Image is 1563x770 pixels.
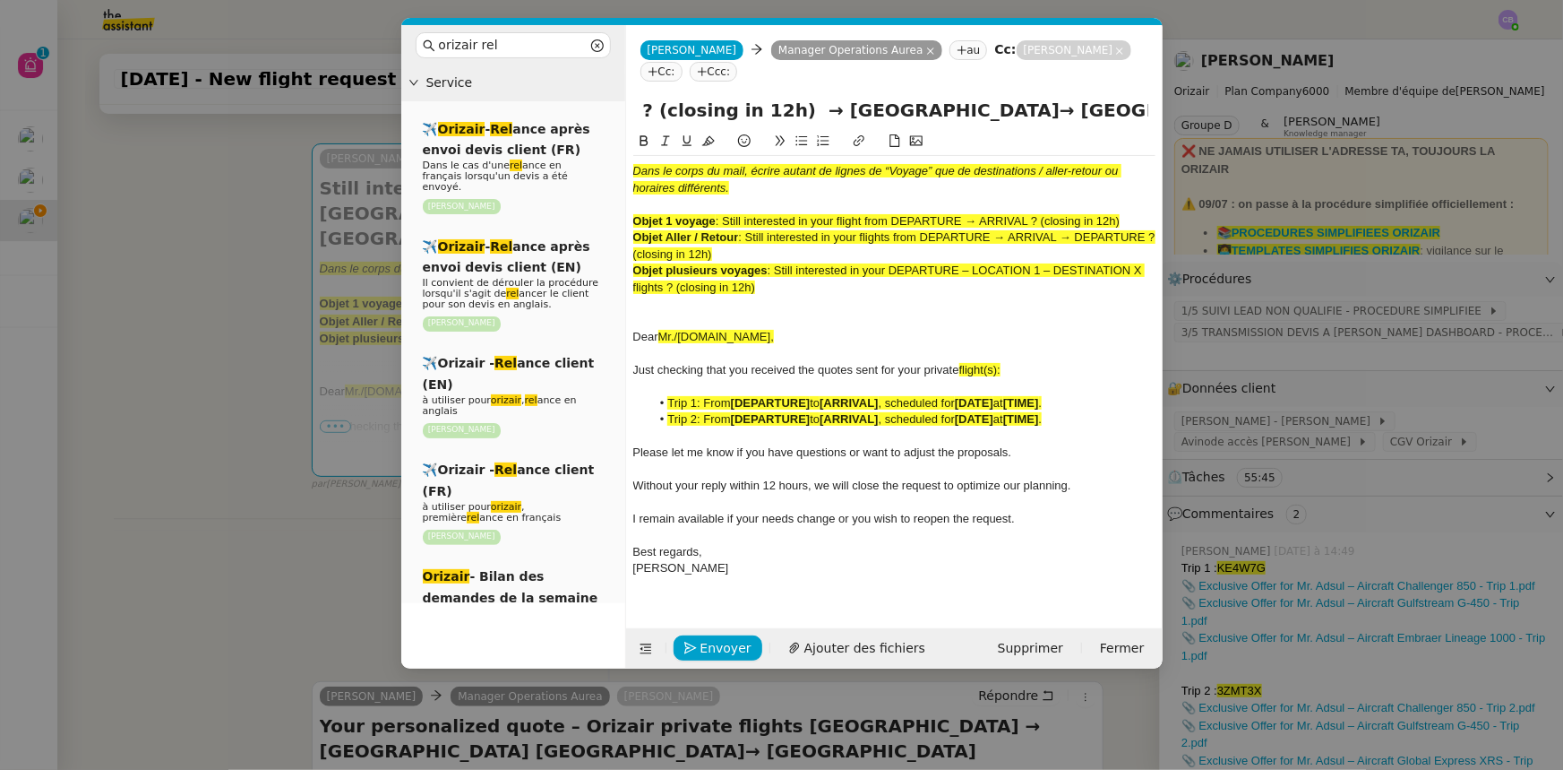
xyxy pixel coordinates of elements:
em: orizair [491,501,521,513]
span: at [993,396,1003,410]
span: ✈️ - ance après envoi devis client (FR) [423,122,590,157]
button: Fermer [1089,636,1155,662]
span: to [810,412,820,426]
span: Mr./[DOMAIN_NAME], [658,330,774,343]
span: : Still interested in your DEPARTURE – LOCATION 1 – DESTINATION X flights ? (closing in 12h) [633,264,1146,293]
nz-tag: [PERSON_NAME] [423,530,501,545]
nz-tag: [PERSON_NAME] [1017,40,1132,60]
em: orizair [491,394,521,406]
input: Subject [640,97,1148,124]
span: : Still interested in your flight from DEPARTURE → ARRIVAL ? (closing in 12h) [716,214,1120,228]
input: Templates [439,35,588,56]
em: rel [525,394,537,406]
span: flight(s): [959,363,1000,376]
span: Il convient de dérouler la procédure lorsqu'il s'agit de ancer le client pour son devis en anglais. [423,277,599,310]
strong: [TIME] [1003,396,1039,410]
em: Orizair [438,239,485,254]
span: : Still interested in your flights from DEPARTURE → ARRIVAL → DEPARTURE ? (closing in 12h) [633,230,1159,260]
strong: [DATE] [955,396,993,410]
span: Service [426,73,618,93]
strong: [TIME] [1003,412,1039,426]
span: I remain available if your needs change or you wish to reopen the request. [633,512,1015,525]
span: Without your reply within 12 hours, we will close the request to optimize our planning. [633,479,1071,492]
strong: Cc: [994,42,1016,56]
span: Supprimer [998,638,1063,659]
span: , scheduled for [879,412,955,426]
strong: Objet Aller / Retour [633,230,739,244]
span: Trip 2: From [667,412,730,426]
span: à utiliser pour , première ance en français [423,501,562,523]
span: Trip 1: From [667,396,730,410]
span: at [993,412,1003,426]
em: Rel [494,463,517,477]
span: Dear [633,330,658,343]
em: Orizair [423,569,470,584]
span: ✈️ - ance après envoi devis client (EN) [423,239,590,274]
span: [PERSON_NAME] [648,44,737,56]
em: Orizair [438,122,485,136]
strong: [DATE] [955,412,993,426]
span: ✈️Orizair - ance client (FR) [423,463,595,497]
nz-tag: au [949,40,988,60]
em: Rel [490,239,512,254]
span: . [1039,396,1043,410]
em: Dans le corps du mail, écrire autant de lignes de “Voyage” que de destinations / aller-retour ou ... [633,164,1122,194]
nz-tag: Manager Operations Aurea [771,40,941,60]
em: Rel [494,356,517,370]
nz-tag: [PERSON_NAME] [423,316,501,332]
span: - Bilan des demandes de la semaine [423,569,598,604]
span: à utiliser pour , ance en anglais [423,394,577,417]
span: [PERSON_NAME] [633,561,729,575]
strong: [DEPARTURE] [731,412,811,426]
nz-tag: [PERSON_NAME] [423,423,501,438]
span: Just checking that you received the quotes sent for your private [633,363,959,376]
span: . [1039,412,1043,426]
button: Ajouter des fichiers [777,636,936,661]
nz-tag: Cc: [640,62,683,82]
span: Envoyer [700,638,751,659]
em: rel [467,512,479,523]
em: rel [510,160,522,171]
span: Please let me know if you have questions or want to adjust the proposals. [633,446,1012,459]
div: Service [401,65,625,100]
nz-tag: Ccc: [690,62,738,82]
span: Best regards, [633,545,702,558]
em: Rel [490,122,512,136]
strong: [DEPARTURE] [731,396,811,410]
span: Ajouter des fichiers [804,638,925,659]
em: rel [506,288,519,299]
button: Envoyer [674,636,762,661]
span: Dans le cas d'une ance en français lorsqu'un devis a été envoyé. [423,160,568,193]
strong: [ARRIVAL] [820,412,878,426]
span: , scheduled for [879,396,955,410]
span: to [810,396,820,410]
span: ✈️Orizair - ance client (EN) [423,356,595,391]
strong: Objet 1 voyage [633,214,716,228]
nz-tag: [PERSON_NAME] [423,199,501,214]
strong: Objet plusieurs voyages [633,264,768,277]
button: Supprimer [987,636,1074,662]
strong: [ARRIVAL] [820,396,878,410]
span: Fermer [1100,638,1144,659]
